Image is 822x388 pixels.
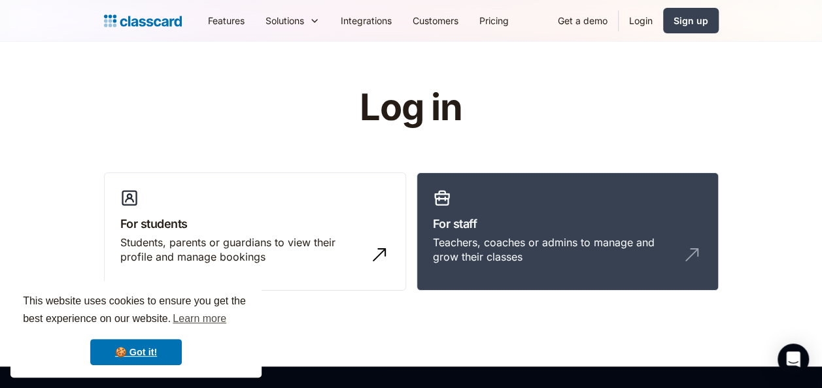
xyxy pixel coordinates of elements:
[265,14,304,27] div: Solutions
[120,215,390,233] h3: For students
[547,6,618,35] a: Get a demo
[120,235,364,265] div: Students, parents or guardians to view their profile and manage bookings
[619,6,663,35] a: Login
[197,6,255,35] a: Features
[402,6,469,35] a: Customers
[417,172,719,291] a: For staffTeachers, coaches or admins to manage and grow their classes
[469,6,519,35] a: Pricing
[104,172,406,291] a: For studentsStudents, parents or guardians to view their profile and manage bookings
[674,14,708,27] div: Sign up
[10,281,262,378] div: cookieconsent
[255,6,330,35] div: Solutions
[90,339,182,365] a: dismiss cookie message
[104,12,182,30] a: home
[23,293,249,329] span: This website uses cookies to ensure you get the best experience on our website.
[778,344,809,375] div: Open Intercom Messenger
[330,6,402,35] a: Integrations
[433,215,702,233] h3: For staff
[171,309,228,329] a: learn more about cookies
[433,235,676,265] div: Teachers, coaches or admins to manage and grow their classes
[663,8,719,33] a: Sign up
[203,88,619,128] h1: Log in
